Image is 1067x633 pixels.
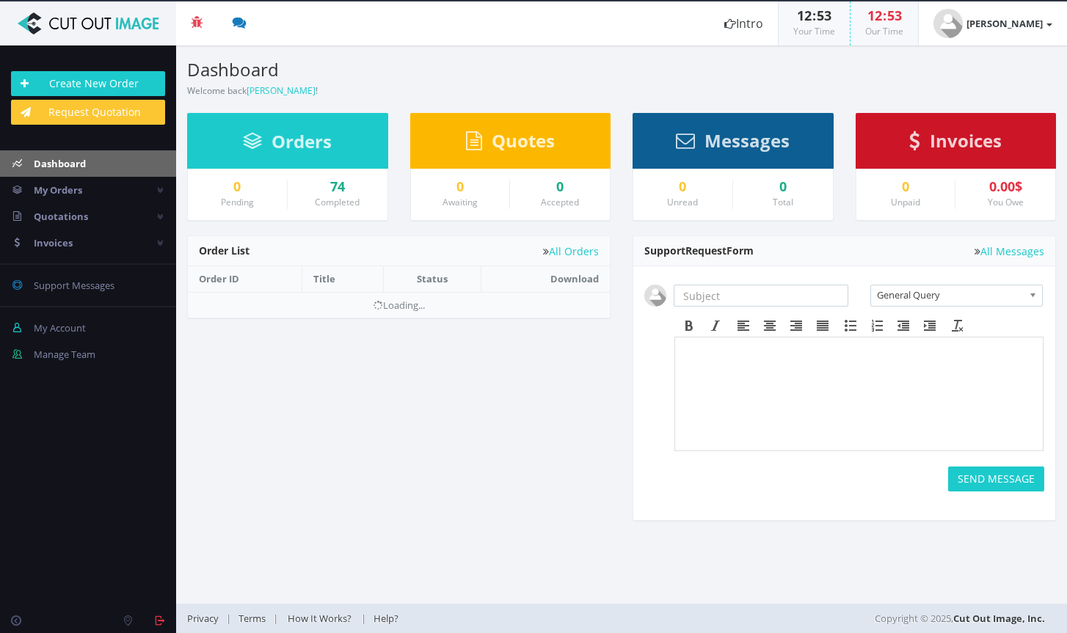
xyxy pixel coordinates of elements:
span: Quotations [34,210,88,223]
img: user_default.jpg [644,285,666,307]
small: Total [773,196,793,208]
span: How It Works? [288,612,352,625]
a: Cut Out Image, Inc. [953,612,1045,625]
a: 0 [422,180,499,194]
a: How It Works? [278,612,361,625]
th: Status [384,266,481,292]
span: 12 [867,7,882,24]
span: Dashboard [34,157,86,170]
span: 53 [887,7,902,24]
strong: [PERSON_NAME] [966,17,1043,30]
a: 0 [199,180,276,194]
a: Request Quotation [11,100,165,125]
a: 0 [644,180,721,194]
span: 12 [797,7,812,24]
span: Support Messages [34,279,114,292]
div: Decrease indent [890,316,917,335]
a: 74 [299,180,376,194]
span: : [882,7,887,24]
span: Support Form [644,244,754,257]
small: Unread [667,196,698,208]
a: 0 [867,180,944,194]
div: Align right [783,316,809,335]
button: SEND MESSAGE [948,466,1044,491]
small: Your Time [793,25,835,37]
a: 0 [521,180,599,194]
small: You Owe [988,196,1024,208]
div: Bold [676,316,702,335]
a: All Messages [975,246,1044,257]
a: Create New Order [11,71,165,96]
span: Copyright © 2025, [875,611,1045,626]
div: Justify [809,316,836,335]
a: All Orders [543,246,599,257]
span: : [812,7,817,24]
div: 0 [744,180,822,194]
div: Increase indent [917,316,943,335]
img: Cut Out Image [11,12,165,34]
a: Quotes [466,137,555,150]
small: Welcome back ! [187,84,318,97]
th: Order ID [188,266,302,292]
div: 0.00$ [966,180,1044,194]
div: Clear formatting [944,316,971,335]
a: Terms [231,612,273,625]
span: My Orders [34,183,82,197]
span: General Query [877,285,1024,304]
span: Invoices [930,128,1002,153]
span: Request [685,244,726,257]
div: Italic [702,316,729,335]
a: [PERSON_NAME] [919,1,1067,45]
a: Help? [366,612,406,625]
th: Download [481,266,610,292]
span: Invoices [34,236,73,249]
iframe: Rich Text Area. Press ALT-F9 for menu. Press ALT-F10 for toolbar. Press ALT-0 for help [675,337,1043,450]
th: Title [302,266,384,292]
small: Accepted [541,196,579,208]
a: Privacy [187,612,226,625]
small: Completed [315,196,360,208]
h3: Dashboard [187,60,611,79]
a: Orders [243,138,332,151]
span: My Account [34,321,86,334]
span: Messages [704,128,790,153]
a: Invoices [909,137,1002,150]
a: Intro [710,1,778,45]
input: Subject [674,285,848,307]
div: Align left [730,316,757,335]
span: Orders [272,129,332,153]
small: Awaiting [443,196,478,208]
small: Our Time [865,25,903,37]
span: Manage Team [34,348,95,361]
td: Loading... [188,292,610,318]
span: 53 [817,7,831,24]
div: Numbered list [864,316,890,335]
span: Quotes [492,128,555,153]
span: Order List [199,244,250,257]
a: [PERSON_NAME] [247,84,316,97]
a: Messages [676,137,790,150]
div: Align center [757,316,783,335]
div: Bullet list [837,316,864,335]
img: user_default.jpg [933,9,963,38]
small: Pending [221,196,254,208]
small: Unpaid [891,196,920,208]
div: | | | [187,604,766,633]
